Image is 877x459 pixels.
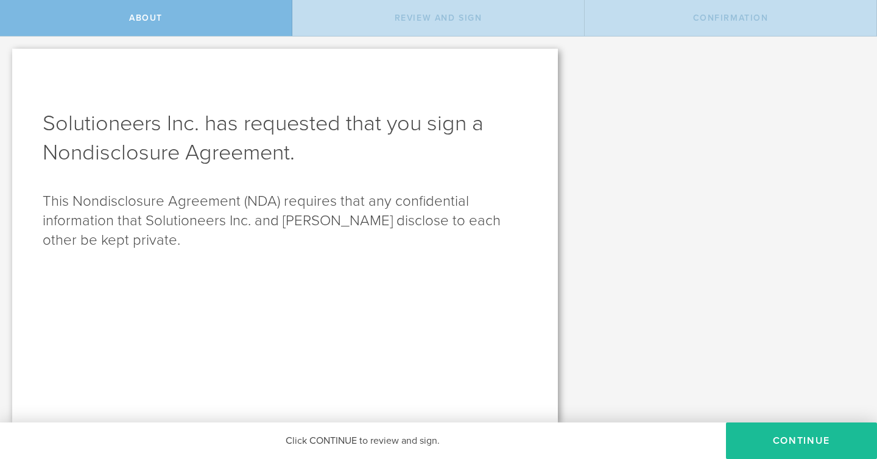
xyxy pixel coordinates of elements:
span: About [129,13,163,23]
h1: Solutioneers Inc. has requested that you sign a Nondisclosure Agreement . [43,109,527,167]
span: Review and sign [395,13,482,23]
p: This Nondisclosure Agreement (NDA) requires that any confidential information that Solutioneers I... [43,192,527,250]
button: Continue [726,422,877,459]
span: Confirmation [693,13,769,23]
